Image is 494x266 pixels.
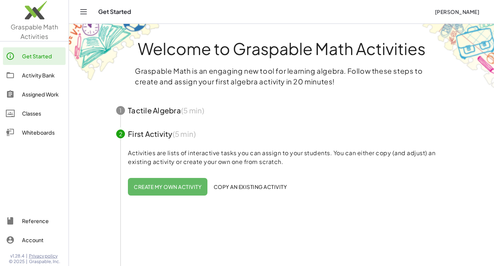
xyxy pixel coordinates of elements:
span: Graspable Math Activities [11,23,58,40]
a: Reference [3,212,66,230]
img: get-started-bg-ul-Ceg4j33I.png [69,23,161,81]
button: 2First Activity(5 min) [107,122,456,146]
a: Whiteboards [3,124,66,141]
div: Reference [22,216,63,225]
a: Privacy policy [29,253,60,259]
a: Get Started [3,47,66,65]
button: 1Tactile Algebra(5 min) [107,99,456,122]
span: | [26,259,27,265]
div: 1 [116,106,125,115]
span: © 2025 [9,259,25,265]
div: Whiteboards [22,128,63,137]
div: Assigned Work [22,90,63,99]
a: Activity Bank [3,66,66,84]
a: Account [3,231,66,249]
a: Assigned Work [3,85,66,103]
span: Create my own activity [134,183,202,190]
button: [PERSON_NAME] [429,5,485,18]
p: Graspable Math is an engaging new tool for learning algebra. Follow these steps to create and ass... [135,66,428,87]
span: [PERSON_NAME] [435,8,479,15]
span: Graspable, Inc. [29,259,60,265]
div: Activity Bank [22,71,63,80]
button: Create my own activity [128,178,207,196]
h1: Welcome to Graspable Math Activities [103,40,460,57]
span: v1.28.4 [10,253,25,259]
div: Account [22,236,63,244]
div: Get Started [22,52,63,61]
span: Copy an existing activity [213,183,287,190]
p: Activities are lists of interactive tasks you can assign to your students. You can either copy (a... [128,149,447,166]
div: 2 [116,130,125,138]
span: | [26,253,27,259]
div: Classes [22,109,63,118]
a: Classes [3,105,66,122]
button: Toggle navigation [78,6,89,18]
button: Copy an existing activity [207,178,293,196]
